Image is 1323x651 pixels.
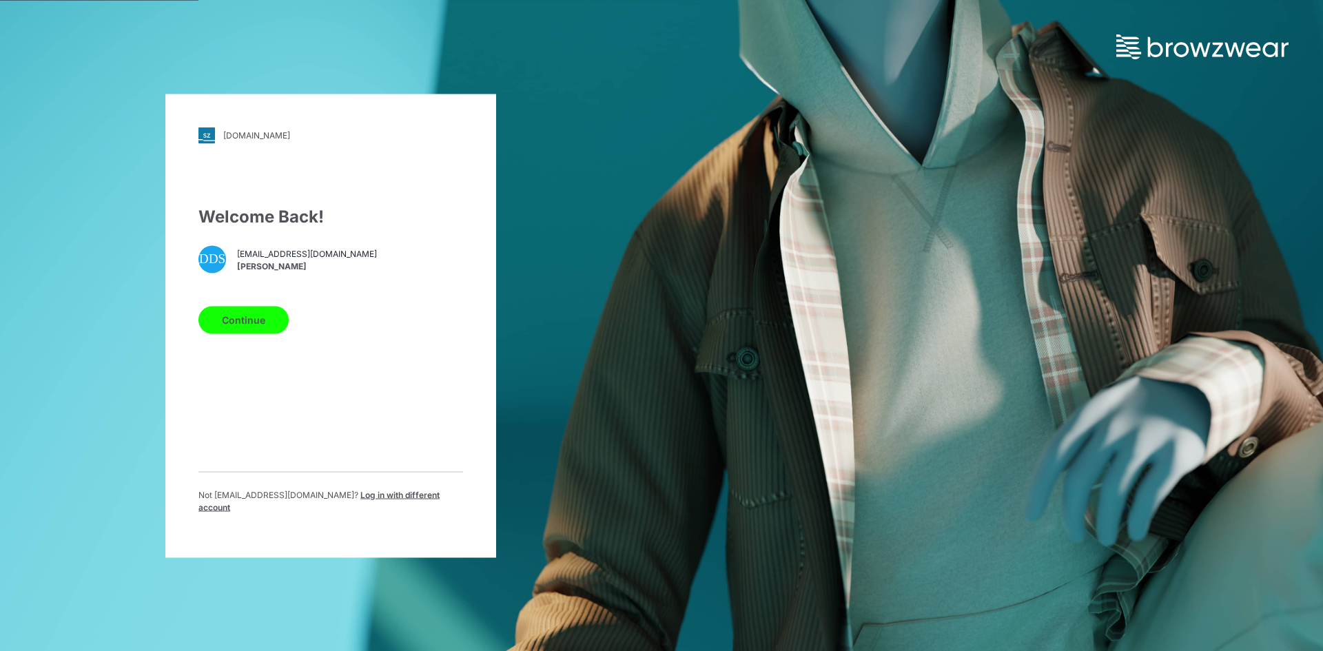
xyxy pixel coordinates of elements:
div: [DOMAIN_NAME] [223,130,290,141]
img: svg+xml;base64,PHN2ZyB3aWR0aD0iMjgiIGhlaWdodD0iMjgiIHZpZXdCb3g9IjAgMCAyOCAyOCIgZmlsbD0ibm9uZSIgeG... [198,127,215,143]
span: [PERSON_NAME] [237,260,377,273]
div: DDS [198,245,226,273]
div: Welcome Back! [198,204,463,229]
p: Not [EMAIL_ADDRESS][DOMAIN_NAME] ? [198,488,463,513]
span: [EMAIL_ADDRESS][DOMAIN_NAME] [237,248,377,260]
a: [DOMAIN_NAME] [198,127,463,143]
img: browzwear-logo.73288ffb.svg [1116,34,1289,59]
button: Continue [198,306,289,333]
